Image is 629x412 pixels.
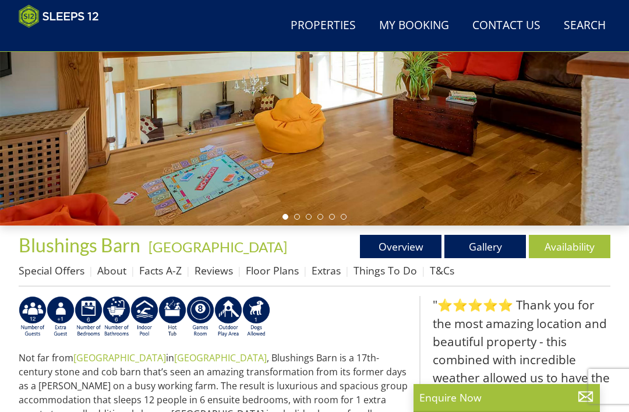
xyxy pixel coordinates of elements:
[444,235,526,258] a: Gallery
[149,238,287,255] a: [GEOGRAPHIC_DATA]
[47,296,75,338] img: AD_4nXcj8Ek7JTfbij4zfS2gPq6pnw2U8dfisN7IPNKDqe2KZ_dwngMBBATRdjVD88Mkjpk8f5mfh14NCOjkadH-2i51Pa6Ko...
[242,296,270,338] img: AD_4nXeEipi_F3q1Yj6bZlze3jEsUK6_7_3WtbLY1mWTnHN9JZSYYFCQEDZx02JbD7SocKMjZ8qjPHIa5G67Ebl9iTbBrBR15...
[354,263,417,277] a: Things To Do
[139,263,182,277] a: Facts A-Z
[246,263,299,277] a: Floor Plans
[130,296,158,338] img: AD_4nXei2dp4L7_L8OvME76Xy1PUX32_NMHbHVSts-g-ZAVb8bILrMcUKZI2vRNdEqfWP017x6NFeUMZMqnp0JYknAB97-jDN...
[158,296,186,338] img: AD_4nXcpX5uDwed6-YChlrI2BYOgXwgg3aqYHOhRm0XfZB-YtQW2NrmeCr45vGAfVKUq4uWnc59ZmEsEzoF5o39EWARlT1ewO...
[195,263,233,277] a: Reviews
[75,296,103,338] img: AD_4nXfRzBlt2m0mIteXDhAcJCdmEApIceFt1SPvkcB48nqgTZkfMpQlDmULa47fkdYiHD0skDUgcqepViZHFLjVKS2LWHUqM...
[360,235,441,258] a: Overview
[19,263,84,277] a: Special Offers
[559,13,610,39] a: Search
[19,234,144,256] a: Blushings Barn
[19,296,47,338] img: AD_4nXckrGRX70HZ4ysjh6ob-fWIwMZ0B394cI3fn1QdM1KgsQ_X_DbzeuFoTLdOWEJm2PpTbeL9h1Jcgc1-2wEukkBEDYkKe...
[144,238,287,255] span: -
[430,263,454,277] a: T&Cs
[529,235,610,258] a: Availability
[286,13,361,39] a: Properties
[419,390,594,405] p: Enquire Now
[374,13,454,39] a: My Booking
[214,296,242,338] img: AD_4nXfjdDqPkGBf7Vpi6H87bmAUe5GYCbodrAbU4sf37YN55BCjSXGx5ZgBV7Vb9EJZsXiNVuyAiuJUB3WVt-w9eJ0vaBcHg...
[468,13,545,39] a: Contact Us
[19,234,140,256] span: Blushings Barn
[103,296,130,338] img: AD_4nXdmwCQHKAiIjYDk_1Dhq-AxX3fyYPYaVgX942qJE-Y7he54gqc0ybrIGUg6Qr_QjHGl2FltMhH_4pZtc0qV7daYRc31h...
[19,5,99,28] img: Sleeps 12
[13,35,135,45] iframe: Customer reviews powered by Trustpilot
[174,351,267,364] a: [GEOGRAPHIC_DATA]
[73,351,166,364] a: [GEOGRAPHIC_DATA]
[97,263,126,277] a: About
[312,263,341,277] a: Extras
[186,296,214,338] img: AD_4nXdrZMsjcYNLGsKuA84hRzvIbesVCpXJ0qqnwZoX5ch9Zjv73tWe4fnFRs2gJ9dSiUubhZXckSJX_mqrZBmYExREIfryF...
